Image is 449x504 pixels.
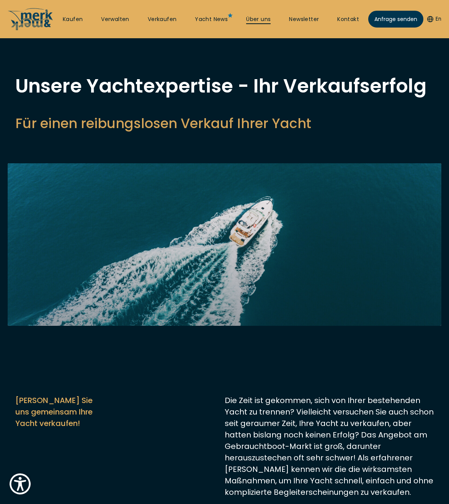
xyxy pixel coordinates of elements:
button: Show Accessibility Preferences [8,471,33,496]
a: Kontakt [337,16,359,23]
a: Kaufen [63,16,83,23]
a: Newsletter [289,16,319,23]
p: Die Zeit ist gekommen, sich von Ihrer bestehenden Yacht zu trennen? Vielleicht versuchen Sie auch... [225,395,434,498]
a: Anfrage senden [368,11,423,28]
h2: Für einen reibungslosen Verkauf Ihrer Yacht [15,114,434,133]
button: En [427,15,441,23]
h1: Unsere Yachtexpertise - Ihr Verkaufserfolg [15,76,434,96]
img: Merk&Merk [8,163,441,326]
a: Über uns [246,16,271,23]
a: Verwalten [101,16,129,23]
a: Yacht News [195,16,228,23]
a: Verkaufen [148,16,177,23]
h3: [PERSON_NAME] Sie uns gemeinsam Ihre Yacht verkaufen! [15,395,107,498]
span: Anfrage senden [374,15,417,23]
